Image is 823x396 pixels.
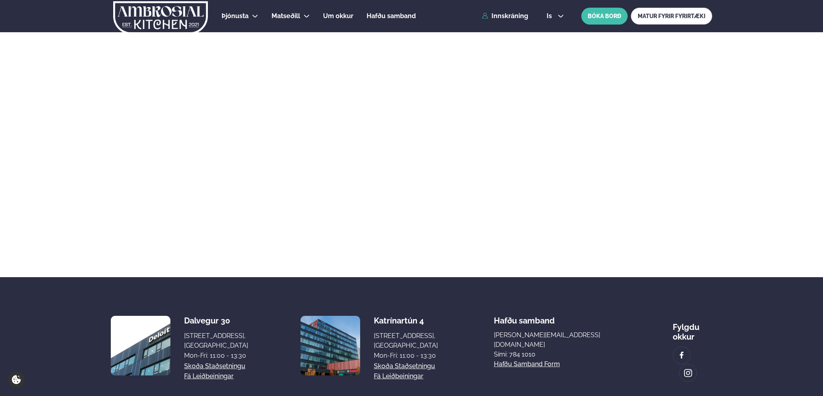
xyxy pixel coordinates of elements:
[677,351,686,360] img: image alt
[111,316,170,375] img: image alt
[374,331,438,350] div: [STREET_ADDRESS], [GEOGRAPHIC_DATA]
[680,365,697,381] a: image alt
[494,309,555,326] span: Hafðu samband
[547,13,554,19] span: is
[494,330,617,350] a: [PERSON_NAME][EMAIL_ADDRESS][DOMAIN_NAME]
[540,13,570,19] button: is
[374,361,435,371] a: Skoða staðsetningu
[673,347,690,364] a: image alt
[367,11,416,21] a: Hafðu samband
[184,316,248,326] div: Dalvegur 30
[8,371,25,388] a: Cookie settings
[374,371,423,381] a: Fá leiðbeiningar
[494,359,560,369] a: Hafðu samband form
[673,316,712,342] div: Fylgdu okkur
[494,350,617,359] p: Sími: 784 1010
[272,12,300,20] span: Matseðill
[482,12,528,20] a: Innskráning
[374,351,438,361] div: Mon-Fri: 11:00 - 13:30
[184,331,248,350] div: [STREET_ADDRESS], [GEOGRAPHIC_DATA]
[272,11,300,21] a: Matseðill
[374,316,438,326] div: Katrínartún 4
[581,8,628,25] button: BÓKA BORÐ
[184,351,248,361] div: Mon-Fri: 11:00 - 13:30
[184,371,234,381] a: Fá leiðbeiningar
[367,12,416,20] span: Hafðu samband
[684,369,692,378] img: image alt
[323,12,353,20] span: Um okkur
[323,11,353,21] a: Um okkur
[184,361,245,371] a: Skoða staðsetningu
[222,11,249,21] a: Þjónusta
[112,1,209,34] img: logo
[222,12,249,20] span: Þjónusta
[301,316,360,375] img: image alt
[631,8,712,25] a: MATUR FYRIR FYRIRTÆKI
